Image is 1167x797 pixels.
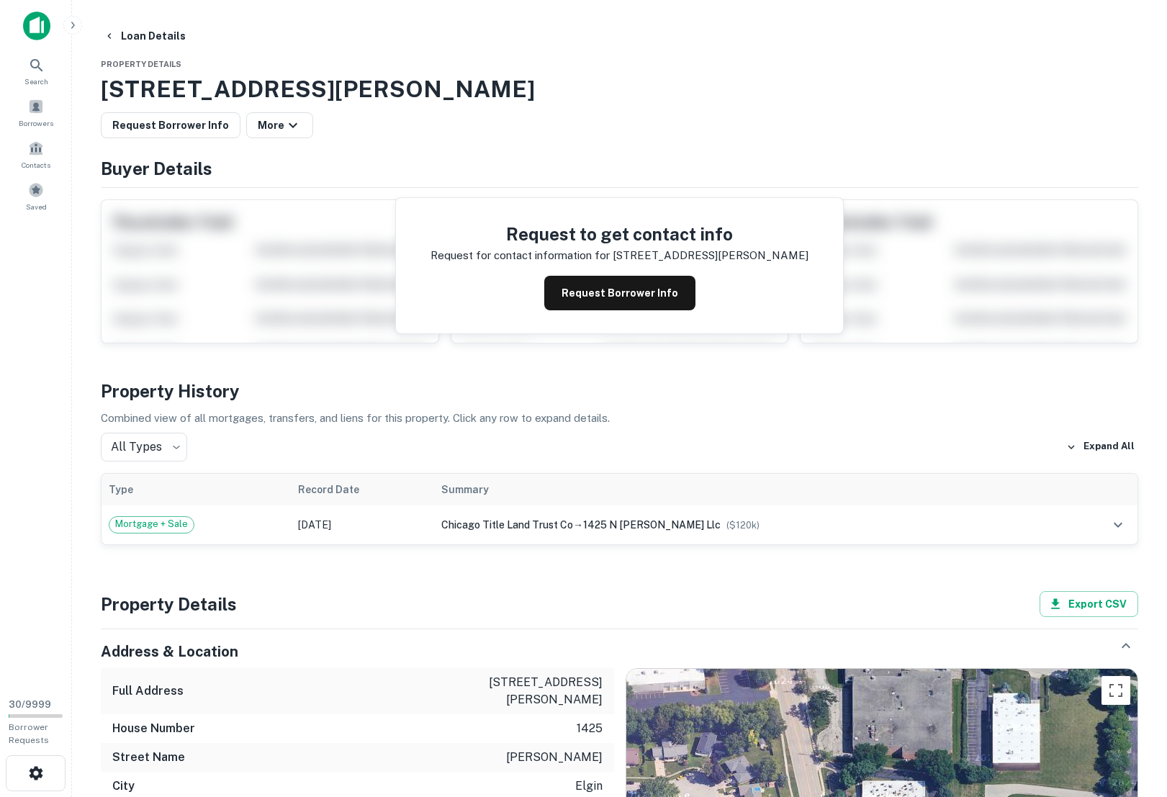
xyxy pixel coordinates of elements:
[4,93,68,132] a: Borrowers
[583,519,721,531] span: 1425 n [PERSON_NAME] llc
[544,276,695,310] button: Request Borrower Info
[112,720,195,737] h6: House Number
[22,159,50,171] span: Contacts
[23,12,50,40] img: capitalize-icon.png
[1063,436,1138,458] button: Expand All
[101,433,187,461] div: All Types
[291,474,434,505] th: Record Date
[101,112,240,138] button: Request Borrower Info
[109,517,194,531] span: Mortgage + Sale
[1040,591,1138,617] button: Export CSV
[1095,682,1167,751] iframe: Chat Widget
[431,247,610,264] p: Request for contact information for
[726,520,760,531] span: ($ 120k )
[291,505,434,544] td: [DATE]
[101,641,238,662] h5: Address & Location
[112,683,184,700] h6: Full Address
[98,23,192,49] button: Loan Details
[19,117,53,129] span: Borrowers
[112,749,185,766] h6: Street Name
[101,156,1138,181] h4: Buyer Details
[24,76,48,87] span: Search
[577,720,603,737] p: 1425
[4,51,68,90] a: Search
[1101,676,1130,705] button: Toggle fullscreen view
[441,517,1057,533] div: →
[473,674,603,708] p: [STREET_ADDRESS][PERSON_NAME]
[506,749,603,766] p: [PERSON_NAME]
[112,778,135,795] h6: City
[26,201,47,212] span: Saved
[101,378,1138,404] h4: Property History
[4,135,68,174] a: Contacts
[246,112,313,138] button: More
[9,699,51,710] span: 30 / 9999
[102,474,291,505] th: Type
[613,247,808,264] p: [STREET_ADDRESS][PERSON_NAME]
[431,221,808,247] h4: Request to get contact info
[9,722,49,745] span: Borrower Requests
[4,176,68,215] a: Saved
[101,591,237,617] h4: Property Details
[441,519,573,531] span: chicago title land trust co
[101,60,181,68] span: Property Details
[575,778,603,795] p: elgin
[434,474,1064,505] th: Summary
[101,72,1138,107] h3: [STREET_ADDRESS][PERSON_NAME]
[101,410,1138,427] p: Combined view of all mortgages, transfers, and liens for this property. Click any row to expand d...
[1106,513,1130,537] button: expand row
